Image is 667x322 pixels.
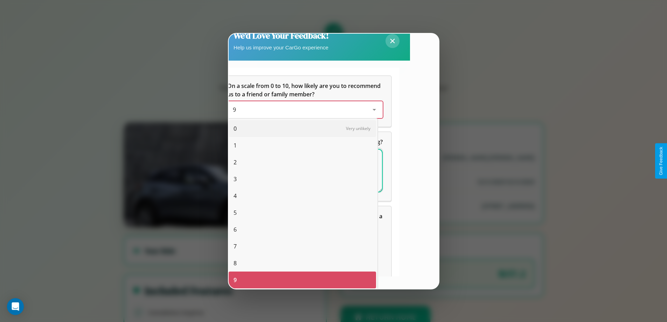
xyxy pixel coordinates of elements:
[234,158,237,166] span: 2
[234,192,237,200] span: 4
[7,298,24,315] div: Open Intercom Messenger
[229,187,376,204] div: 4
[234,175,237,183] span: 3
[229,137,376,154] div: 1
[233,106,236,114] span: 9
[229,238,376,255] div: 7
[227,82,383,98] h5: On a scale from 0 to 10, how likely are you to recommend us to a friend or family member?
[234,276,237,284] span: 9
[229,120,376,137] div: 0
[227,212,384,228] span: Which of the following features do you value the most in a vehicle?
[234,124,237,133] span: 0
[234,242,237,251] span: 7
[227,101,383,118] div: On a scale from 0 to 10, how likely are you to recommend us to a friend or family member?
[346,125,370,131] span: Very unlikely
[229,154,376,171] div: 2
[234,141,237,150] span: 1
[219,76,391,126] div: On a scale from 0 to 10, how likely are you to recommend us to a friend or family member?
[229,272,376,288] div: 9
[234,30,329,41] h2: We'd Love Your Feedback!
[229,221,376,238] div: 6
[229,171,376,187] div: 3
[234,259,237,267] span: 8
[234,43,329,52] p: Help us improve your CarGo experience
[229,288,376,305] div: 10
[234,208,237,217] span: 5
[229,204,376,221] div: 5
[234,225,237,234] span: 6
[659,147,663,175] div: Give Feedback
[227,138,383,146] span: What can we do to make your experience more satisfying?
[229,255,376,272] div: 8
